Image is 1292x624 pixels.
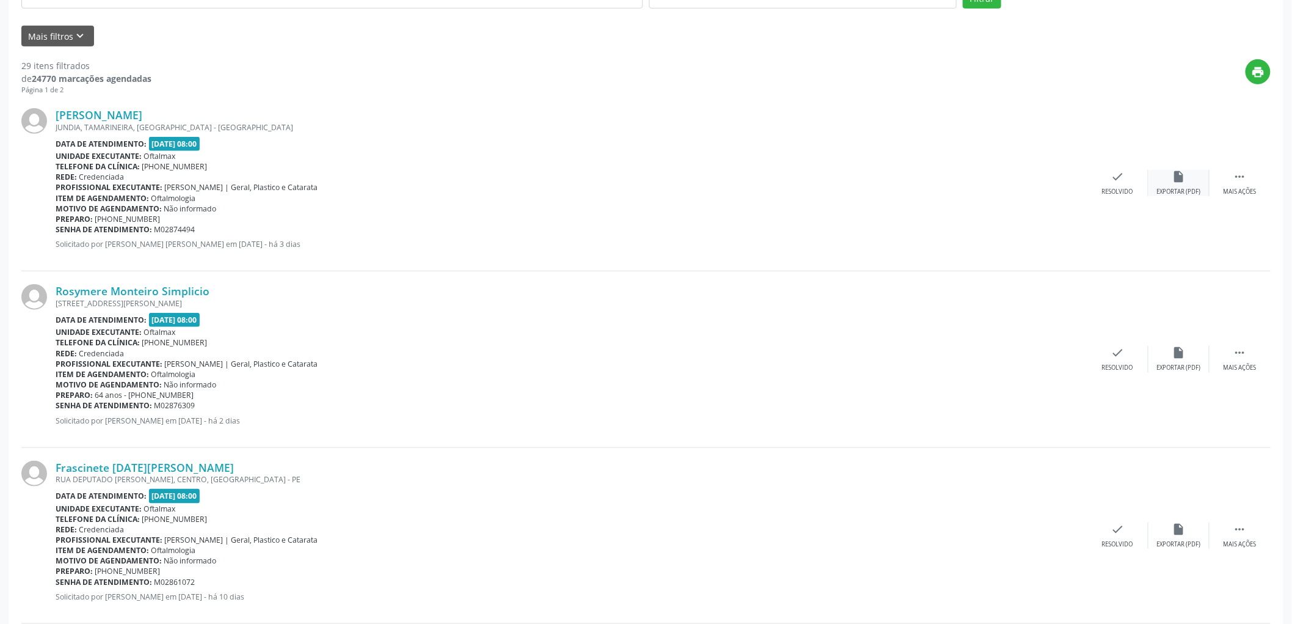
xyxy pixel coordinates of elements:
[56,577,152,587] b: Senha de atendimento:
[56,161,140,172] b: Telefone da clínica:
[56,193,149,204] b: Item de agendamento:
[151,193,196,204] span: Oftalmologia
[1172,170,1186,183] i: insert_drive_file
[1233,346,1247,359] i: 
[56,239,1087,249] p: Solicitado por [PERSON_NAME] [PERSON_NAME] em [DATE] - há 3 dias
[56,284,209,298] a: Rosymere Monteiro Simplicio
[79,348,125,359] span: Credenciada
[1111,170,1125,183] i: check
[56,416,1087,426] p: Solicitado por [PERSON_NAME] em [DATE] - há 2 dias
[1224,188,1257,196] div: Mais ações
[32,73,151,84] strong: 24770 marcações agendadas
[56,491,147,501] b: Data de atendimento:
[164,380,217,390] span: Não informado
[142,161,208,172] span: [PHONE_NUMBER]
[56,592,1087,602] p: Solicitado por [PERSON_NAME] em [DATE] - há 10 dias
[1102,540,1133,549] div: Resolvido
[21,284,47,310] img: img
[56,545,149,556] b: Item de agendamento:
[165,535,318,545] span: [PERSON_NAME] | Geral, Plastico e Catarata
[56,380,162,390] b: Motivo de agendamento:
[56,108,142,122] a: [PERSON_NAME]
[56,315,147,325] b: Data de atendimento:
[56,514,140,524] b: Telefone da clínica:
[56,327,142,337] b: Unidade executante:
[1233,523,1247,536] i: 
[56,122,1087,133] div: JUNDIA, TAMARINEIRA, [GEOGRAPHIC_DATA] - [GEOGRAPHIC_DATA]
[1102,188,1133,196] div: Resolvido
[74,29,87,43] i: keyboard_arrow_down
[151,369,196,380] span: Oftalmologia
[1157,364,1201,372] div: Exportar (PDF)
[56,504,142,514] b: Unidade executante:
[1172,523,1186,536] i: insert_drive_file
[21,26,94,47] button: Mais filtroskeyboard_arrow_down
[56,204,162,214] b: Motivo de agendamento:
[95,566,161,576] span: [PHONE_NUMBER]
[95,214,161,224] span: [PHONE_NUMBER]
[56,535,162,545] b: Profissional executante:
[56,359,162,369] b: Profissional executante:
[149,313,200,327] span: [DATE] 08:00
[56,214,93,224] b: Preparo:
[56,337,140,348] b: Telefone da clínica:
[154,577,195,587] span: M02861072
[1111,523,1125,536] i: check
[142,337,208,348] span: [PHONE_NUMBER]
[79,172,125,182] span: Credenciada
[21,108,47,134] img: img
[1172,346,1186,359] i: insert_drive_file
[21,72,151,85] div: de
[144,504,176,514] span: Oftalmax
[1102,364,1133,372] div: Resolvido
[56,474,1087,485] div: RUA DEPUTADO [PERSON_NAME], CENTRO, [GEOGRAPHIC_DATA] - PE
[1157,188,1201,196] div: Exportar (PDF)
[21,85,151,95] div: Página 1 de 2
[154,224,195,235] span: M02874494
[56,369,149,380] b: Item de agendamento:
[165,359,318,369] span: [PERSON_NAME] | Geral, Plastico e Catarata
[1224,364,1257,372] div: Mais ações
[56,139,147,149] b: Data de atendimento:
[1224,540,1257,549] div: Mais ações
[1246,59,1271,84] button: print
[56,556,162,566] b: Motivo de agendamento:
[144,327,176,337] span: Oftalmax
[56,461,234,474] a: Frascinete [DATE][PERSON_NAME]
[95,390,194,400] span: 64 anos - [PHONE_NUMBER]
[56,182,162,193] b: Profissional executante:
[56,151,142,161] b: Unidade executante:
[149,137,200,151] span: [DATE] 08:00
[56,566,93,576] b: Preparo:
[1157,540,1201,549] div: Exportar (PDF)
[56,524,77,535] b: Rede:
[56,400,152,411] b: Senha de atendimento:
[164,556,217,566] span: Não informado
[1233,170,1247,183] i: 
[1111,346,1125,359] i: check
[151,545,196,556] span: Oftalmologia
[79,524,125,535] span: Credenciada
[56,172,77,182] b: Rede:
[1252,65,1265,79] i: print
[56,390,93,400] b: Preparo:
[142,514,208,524] span: [PHONE_NUMBER]
[149,489,200,503] span: [DATE] 08:00
[56,348,77,359] b: Rede:
[154,400,195,411] span: M02876309
[21,59,151,72] div: 29 itens filtrados
[164,204,217,214] span: Não informado
[56,298,1087,309] div: [STREET_ADDRESS][PERSON_NAME]
[21,461,47,486] img: img
[165,182,318,193] span: [PERSON_NAME] | Geral, Plastico e Catarata
[144,151,176,161] span: Oftalmax
[56,224,152,235] b: Senha de atendimento:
